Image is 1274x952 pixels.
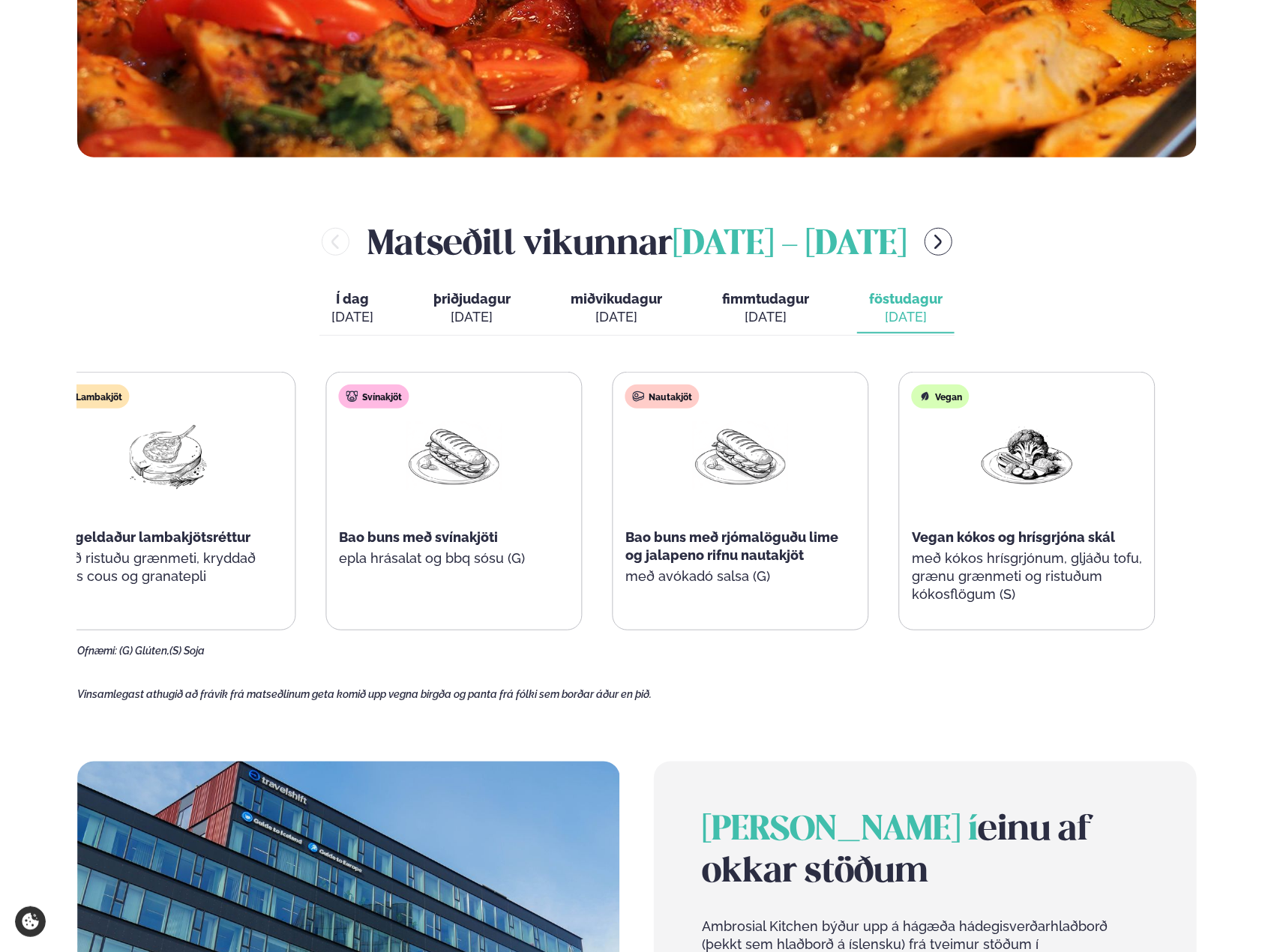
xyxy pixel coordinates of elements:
span: Hægeldaður lambakjötsréttur [52,529,250,545]
p: epla hrásalat og bbq sósu (G) [339,549,570,567]
span: Bao buns með svínakjöti [339,529,498,545]
div: Lambakjöt [52,385,130,409]
div: Vegan [912,385,970,409]
span: Bao buns með rjómalöguðu lime og jalapeno rifnu nautakjöt [625,529,838,563]
img: Lamb-Meat.png [120,421,216,490]
div: [DATE] [433,308,511,326]
h2: einu af okkar stöðum [702,810,1149,894]
div: [DATE] [331,308,373,326]
p: með kókos hrísgrjónum, gljáðu tofu, grænu grænmeti og ristuðum kókosflögum (S) [912,549,1143,603]
img: Vegan.png [979,421,1075,490]
span: Vegan kókos og hrísgrjóna skál [912,529,1115,545]
h2: Matseðill vikunnar [367,217,907,266]
span: þriðjudagur [433,291,511,307]
span: fimmtudagur [722,291,809,307]
img: Panini.png [406,421,502,490]
div: Nautakjöt [625,385,700,409]
button: föstudagur [DATE] [857,284,955,334]
div: [DATE] [722,308,809,326]
img: beef.svg [633,391,645,403]
button: þriðjudagur [DATE] [421,284,523,334]
img: pork.svg [346,391,358,403]
span: Vinsamlegast athugið að frávik frá matseðlinum geta komið upp vegna birgða og panta frá fólki sem... [77,688,652,700]
p: með ristuðu grænmeti, kryddað cous cous og granatepli [52,549,283,585]
span: Í dag [331,290,373,308]
button: Í dag [DATE] [319,284,385,334]
div: [DATE] [571,308,662,326]
span: miðvikudagur [571,291,662,307]
button: fimmtudagur [DATE] [710,284,821,334]
button: menu-btn-left [322,228,349,256]
img: Panini.png [693,421,789,490]
a: Cookie settings [15,906,46,937]
span: (G) Glúten, [119,645,169,657]
img: Vegan.svg [919,391,931,403]
span: [DATE] - [DATE] [673,229,907,262]
div: Svínakjöt [339,385,409,409]
p: með avókadó salsa (G) [625,567,856,585]
span: föstudagur [869,291,943,307]
span: Ofnæmi: [77,645,117,657]
button: menu-btn-right [925,228,952,256]
span: (S) Soja [169,645,205,657]
div: [DATE] [869,308,943,326]
span: [PERSON_NAME] í [702,814,978,847]
button: miðvikudagur [DATE] [559,284,674,334]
